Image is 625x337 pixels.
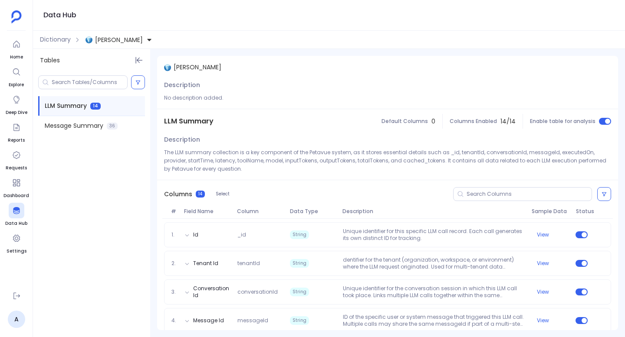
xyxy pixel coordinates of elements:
span: Default Columns [382,118,428,125]
p: Unique identifier for the conversation session in which this LLM call took place. Links multiple ... [339,285,528,299]
span: Settings [7,248,26,255]
span: Dashboard [3,192,29,199]
span: 0 [431,117,435,126]
span: # [168,208,181,215]
span: Message Summary [45,121,103,130]
span: Dictionary [40,35,71,44]
span: messageId [234,317,286,324]
span: String [290,230,309,239]
span: String [290,259,309,268]
span: tenantId [234,260,286,267]
span: 36 [107,123,118,130]
button: Select [210,188,235,200]
p: The LLM summary collection is a key component of the Petavue system, as it stores essential detai... [164,148,611,173]
span: conversationId [234,288,286,295]
a: Requests [6,147,27,172]
button: View [537,288,549,295]
span: Column [234,208,286,215]
span: 14 [196,191,205,198]
span: Field Name [181,208,234,215]
p: ID of the specific user or system message that triggered this LLM call. Multiple calls may share ... [339,314,528,327]
button: View [537,231,549,238]
a: Home [9,36,24,61]
input: Search Columns [467,191,592,198]
img: petavue logo [11,10,22,23]
span: Columns Enabled [450,118,497,125]
span: LLM Summary [45,101,87,110]
span: String [290,288,309,296]
span: Explore [9,81,24,88]
a: Explore [9,64,24,88]
img: iceberg.svg [164,64,171,71]
button: Hide Tables [133,54,145,66]
img: iceberg.svg [86,36,92,43]
p: No description added. [164,94,611,102]
span: Status [572,208,590,215]
button: [PERSON_NAME] [84,33,154,47]
span: _id [234,231,286,238]
button: Message Id [193,317,224,324]
h1: Data Hub [43,9,76,21]
span: String [290,316,309,325]
span: Deep Dive [6,109,27,116]
div: Tables [33,49,150,72]
button: View [537,317,549,324]
button: Tenant Id [193,260,218,267]
span: Sample Data [528,208,572,215]
span: Requests [6,165,27,172]
span: Data Type [286,208,339,215]
a: Deep Dive [6,92,27,116]
span: 3. [168,288,181,295]
span: 4. [168,317,181,324]
span: 14 / 14 [500,117,516,126]
span: LLM Summary [164,116,214,126]
a: Settings [7,230,26,255]
span: Columns [164,190,192,199]
a: A [8,311,25,328]
span: Description [339,208,528,215]
span: Reports [8,137,25,144]
a: Data Hub [5,203,27,227]
span: Enable table for analysis [530,118,595,125]
span: [PERSON_NAME] [174,63,221,72]
span: Description [164,135,200,144]
button: Conversation Id [193,285,230,299]
span: [PERSON_NAME] [95,36,143,44]
a: Dashboard [3,175,29,199]
p: Unique identifier for this specific LLM call record. Each call generates its own distinct ID for ... [339,228,528,242]
span: Data Hub [5,220,27,227]
span: 2. [168,260,181,267]
span: Description [164,81,200,90]
input: Search Tables/Columns [52,79,127,86]
button: Id [193,231,198,238]
span: Home [9,54,24,61]
span: 14 [90,103,101,110]
a: Reports [8,120,25,144]
p: dentifier for the tenant (organization, workspace, or environment) where the LLM request originat... [339,256,528,270]
span: 1. [168,231,181,238]
button: View [537,260,549,267]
